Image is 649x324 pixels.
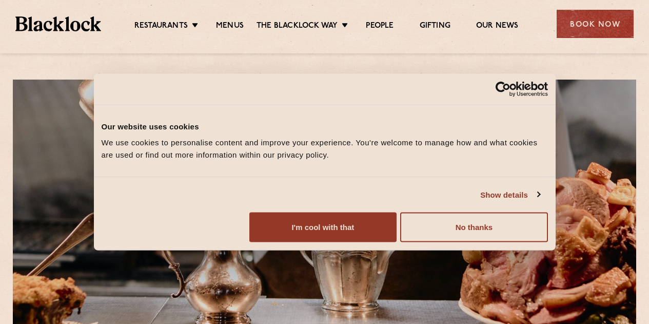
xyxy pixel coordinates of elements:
a: Show details [480,188,540,201]
a: The Blacklock Way [257,21,338,32]
a: Menus [216,21,244,32]
button: No thanks [400,213,547,242]
a: Gifting [420,21,450,32]
img: BL_Textured_Logo-footer-cropped.svg [15,16,101,31]
div: Book Now [557,10,634,38]
a: Usercentrics Cookiebot - opens in a new window [458,81,548,97]
div: We use cookies to personalise content and improve your experience. You're welcome to manage how a... [102,137,548,161]
button: I'm cool with that [249,213,397,242]
div: Our website uses cookies [102,120,548,132]
a: People [366,21,394,32]
a: Our News [476,21,519,32]
a: Restaurants [134,21,188,32]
